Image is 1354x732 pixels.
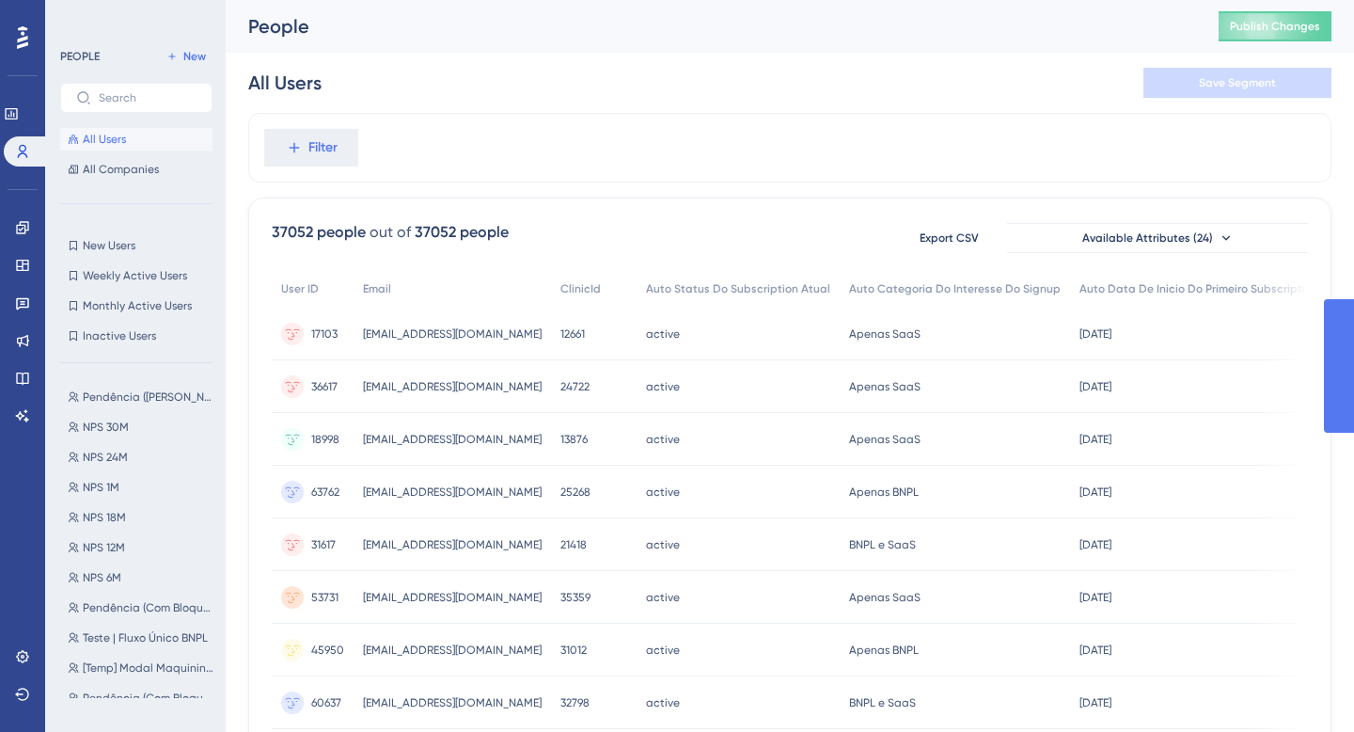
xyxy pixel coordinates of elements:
[281,281,319,296] span: User ID
[1079,643,1111,658] span: [DATE]
[646,281,830,296] span: Auto Status Do Subscription Atual
[60,264,213,287] button: Weekly Active Users
[646,379,680,394] span: active
[83,480,119,495] span: NPS 1M
[1275,658,1331,714] iframe: UserGuiding AI Assistant Launcher
[363,281,391,296] span: Email
[311,643,344,658] span: 45950
[83,390,216,405] span: Pendência ([PERSON_NAME])(I)
[99,91,197,104] input: Search
[308,136,338,159] span: Filter
[560,485,590,500] span: 25268
[560,643,587,658] span: 31012
[370,221,411,244] div: out of
[363,643,542,658] span: [EMAIL_ADDRESS][DOMAIN_NAME]
[60,566,224,589] button: NPS 6M
[646,485,680,500] span: active
[83,268,187,283] span: Weekly Active Users
[363,432,542,447] span: [EMAIL_ADDRESS][DOMAIN_NAME]
[60,128,213,151] button: All Users
[83,328,156,343] span: Inactive Users
[60,446,224,469] button: NPS 24M
[1079,590,1111,605] span: [DATE]
[60,49,100,64] div: PEOPLE
[83,162,159,177] span: All Companies
[1079,695,1111,710] span: [DATE]
[60,597,224,619] button: Pendência (Com Bloqueio) (II)
[1079,281,1315,296] span: Auto Data De Inicio Do Primeiro Subscription
[311,379,338,394] span: 36617
[849,432,921,447] span: Apenas SaaS
[1007,223,1308,253] button: Available Attributes (24)
[363,537,542,552] span: [EMAIL_ADDRESS][DOMAIN_NAME]
[560,432,588,447] span: 13876
[849,643,919,658] span: Apenas BNPL
[83,570,121,585] span: NPS 6M
[83,540,125,555] span: NPS 12M
[560,326,585,342] span: 12661
[272,221,366,244] div: 37052 people
[83,630,208,645] span: Teste | Fluxo Único BNPL
[363,379,542,394] span: [EMAIL_ADDRESS][DOMAIN_NAME]
[60,506,224,529] button: NPS 18M
[83,298,192,313] span: Monthly Active Users
[83,691,216,706] span: Pendência (Com Bloqueio) (III)
[1079,485,1111,500] span: [DATE]
[920,231,979,246] span: Export CSV
[83,450,128,465] span: NPS 24M
[311,432,339,447] span: 18998
[646,590,680,605] span: active
[248,13,1172,40] div: People
[183,49,206,64] span: New
[60,476,224,499] button: NPS 1M
[60,158,213,181] button: All Companies
[60,657,224,679] button: [Temp] Modal Maquininha
[60,416,224,438] button: NPS 30M
[849,695,916,710] span: BNPL e SaaS
[311,695,341,710] span: 60637
[849,326,921,342] span: Apenas SaaS
[1079,326,1111,342] span: [DATE]
[60,234,213,257] button: New Users
[311,485,339,500] span: 63762
[311,326,338,342] span: 17103
[60,386,224,408] button: Pendência ([PERSON_NAME])(I)
[363,485,542,500] span: [EMAIL_ADDRESS][DOMAIN_NAME]
[60,325,213,347] button: Inactive Users
[1143,68,1331,98] button: Save Segment
[248,70,322,96] div: All Users
[646,643,680,658] span: active
[560,281,601,296] span: ClinicId
[560,537,587,552] span: 21418
[1199,75,1276,90] span: Save Segment
[60,294,213,317] button: Monthly Active Users
[60,687,224,709] button: Pendência (Com Bloqueio) (III)
[311,537,336,552] span: 31617
[560,590,590,605] span: 35359
[849,485,919,500] span: Apenas BNPL
[1079,537,1111,552] span: [DATE]
[60,536,224,559] button: NPS 12M
[849,590,921,605] span: Apenas SaaS
[83,420,129,435] span: NPS 30M
[83,660,216,676] span: [Temp] Modal Maquininha
[1230,19,1320,34] span: Publish Changes
[363,590,542,605] span: [EMAIL_ADDRESS][DOMAIN_NAME]
[363,326,542,342] span: [EMAIL_ADDRESS][DOMAIN_NAME]
[849,379,921,394] span: Apenas SaaS
[1079,432,1111,447] span: [DATE]
[646,326,680,342] span: active
[849,281,1061,296] span: Auto Categoria Do Interesse Do Signup
[363,695,542,710] span: [EMAIL_ADDRESS][DOMAIN_NAME]
[83,600,216,615] span: Pendência (Com Bloqueio) (II)
[415,221,509,244] div: 37052 people
[311,590,338,605] span: 53731
[264,129,358,167] button: Filter
[83,238,135,253] span: New Users
[902,223,996,253] button: Export CSV
[83,132,126,147] span: All Users
[1219,11,1331,41] button: Publish Changes
[560,379,590,394] span: 24722
[60,627,224,649] button: Teste | Fluxo Único BNPL
[646,695,680,710] span: active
